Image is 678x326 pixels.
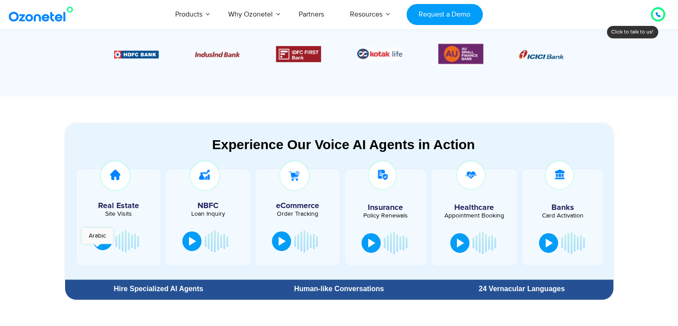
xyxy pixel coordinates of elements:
[357,47,402,60] div: 5 / 6
[519,50,564,59] img: Picture8.png
[349,204,422,212] h5: Insurance
[81,211,156,217] div: Site Visits
[435,285,608,293] div: 24 Vernacular Languages
[407,4,483,25] a: Request a Demo
[70,285,248,293] div: Hire Specialized AI Agents
[276,46,321,62] div: 4 / 6
[170,202,246,210] h5: NBFC
[252,285,426,293] div: Human-like Conversations
[438,204,510,212] h5: Healthcare
[349,213,422,219] div: Policy Renewals
[260,202,335,210] h5: eCommerce
[519,49,564,59] div: 1 / 6
[114,49,159,59] div: 2 / 6
[438,42,483,66] div: 6 / 6
[276,46,321,62] img: Picture12.png
[527,213,599,219] div: Card Activation
[114,42,564,66] div: Image Carousel
[114,50,159,58] img: Picture9.png
[170,211,246,217] div: Loan Inquiry
[357,47,402,60] img: Picture26.jpg
[260,211,335,217] div: Order Tracking
[195,52,240,57] img: Picture10.png
[195,49,240,59] div: 3 / 6
[438,213,510,219] div: Appointment Booking
[81,202,156,210] h5: Real Estate
[438,42,483,66] img: Picture13.png
[74,137,613,152] div: Experience Our Voice AI Agents in Action
[527,204,599,212] h5: Banks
